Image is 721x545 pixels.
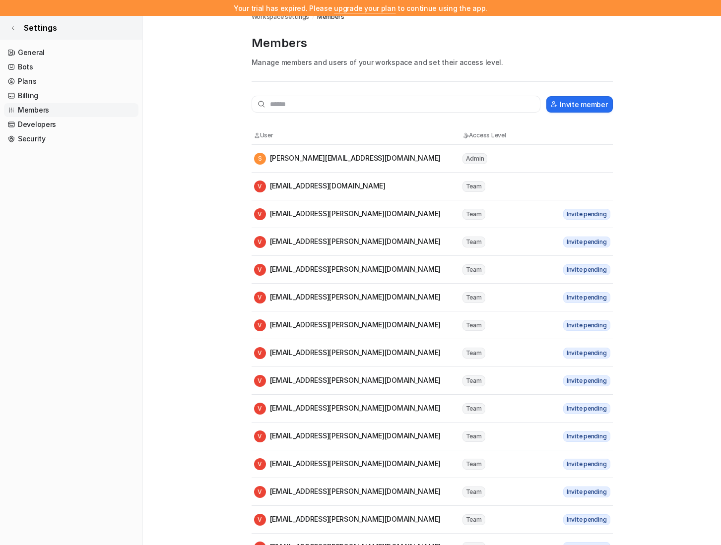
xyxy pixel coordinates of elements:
span: / [312,12,314,21]
span: Team [462,431,485,442]
span: V [254,236,266,248]
span: V [254,375,266,387]
div: [EMAIL_ADDRESS][DOMAIN_NAME] [254,181,386,192]
span: Team [462,348,485,359]
span: V [254,514,266,526]
span: Admin [462,153,488,164]
div: [EMAIL_ADDRESS][PERSON_NAME][DOMAIN_NAME] [254,514,441,526]
span: V [254,264,266,276]
span: Team [462,486,485,497]
div: [EMAIL_ADDRESS][PERSON_NAME][DOMAIN_NAME] [254,236,441,248]
span: Settings [24,22,57,34]
a: Bots [4,60,138,74]
span: Invite pending [563,514,610,525]
span: V [254,208,266,220]
span: Team [462,181,485,192]
span: V [254,319,266,331]
div: [EMAIL_ADDRESS][PERSON_NAME][DOMAIN_NAME] [254,486,441,498]
span: Team [462,209,485,220]
span: Invite pending [563,292,610,303]
span: V [254,458,266,470]
div: [EMAIL_ADDRESS][PERSON_NAME][DOMAIN_NAME] [254,403,441,415]
span: Team [462,292,485,303]
button: Invite member [546,96,612,113]
div: [EMAIL_ADDRESS][PERSON_NAME][DOMAIN_NAME] [254,430,441,442]
span: V [254,347,266,359]
div: [EMAIL_ADDRESS][PERSON_NAME][DOMAIN_NAME] [254,208,441,220]
span: Invite pending [563,209,610,220]
div: [EMAIL_ADDRESS][PERSON_NAME][DOMAIN_NAME] [254,375,441,387]
span: Team [462,403,485,414]
span: S [254,153,266,165]
div: [EMAIL_ADDRESS][PERSON_NAME][DOMAIN_NAME] [254,292,441,303]
span: Invite pending [563,403,610,414]
span: V [254,403,266,415]
div: [EMAIL_ADDRESS][PERSON_NAME][DOMAIN_NAME] [254,347,441,359]
p: Members [252,35,613,51]
a: upgrade your plan [334,4,395,12]
div: [EMAIL_ADDRESS][PERSON_NAME][DOMAIN_NAME] [254,458,441,470]
span: Invite pending [563,431,610,442]
a: Members [4,103,138,117]
span: V [254,292,266,303]
span: Team [462,264,485,275]
span: V [254,181,266,192]
img: Access Level [462,132,469,138]
span: Team [462,459,485,470]
div: [PERSON_NAME][EMAIL_ADDRESS][DOMAIN_NAME] [254,153,441,165]
span: Invite pending [563,486,610,497]
span: Team [462,514,485,525]
div: [EMAIL_ADDRESS][PERSON_NAME][DOMAIN_NAME] [254,319,441,331]
span: Invite pending [563,320,610,331]
span: Team [462,375,485,386]
span: Invite pending [563,348,610,359]
a: General [4,46,138,60]
a: Members [317,12,344,21]
span: Invite pending [563,375,610,386]
span: Team [462,320,485,331]
span: V [254,486,266,498]
span: Invite pending [563,459,610,470]
span: Team [462,237,485,247]
span: V [254,430,266,442]
p: Manage members and users of your workspace and set their access level. [252,57,613,67]
a: Developers [4,118,138,131]
a: Security [4,132,138,146]
a: Billing [4,89,138,103]
a: Plans [4,74,138,88]
th: User [254,130,462,140]
th: Access Level [462,130,551,140]
div: [EMAIL_ADDRESS][PERSON_NAME][DOMAIN_NAME] [254,264,441,276]
a: Workspace settings [252,12,310,21]
span: Invite pending [563,237,610,247]
img: User [254,132,260,138]
span: Invite pending [563,264,610,275]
